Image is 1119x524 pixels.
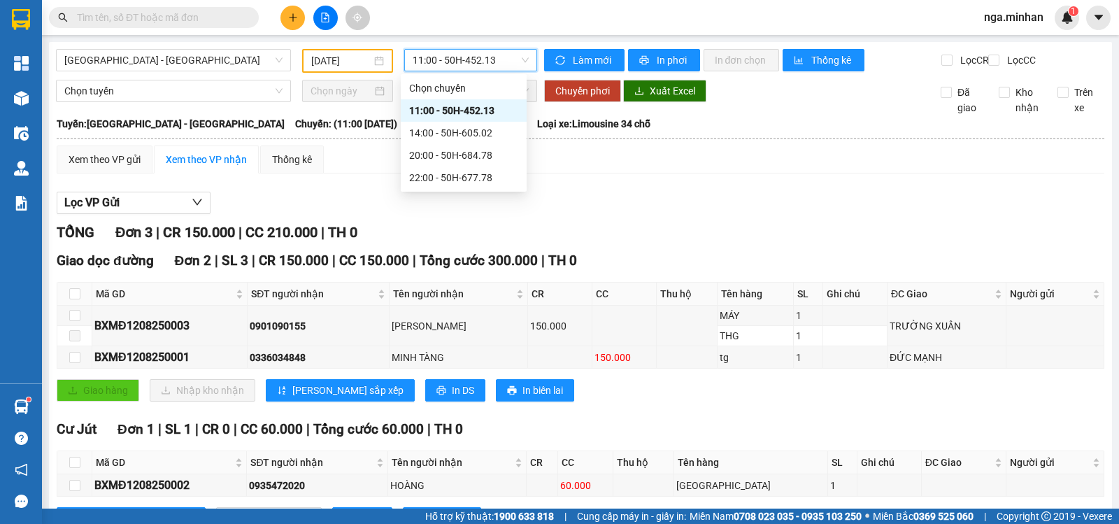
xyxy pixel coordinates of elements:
[436,385,446,397] span: printer
[420,253,538,269] span: Tổng cước 300.000
[796,350,820,365] div: 1
[313,421,424,437] span: Tổng cước 60.000
[69,152,141,167] div: Xem theo VP gửi
[64,194,120,211] span: Lọc VP Gửi
[392,318,525,334] div: [PERSON_NAME]
[1071,6,1076,16] span: 1
[528,283,592,306] th: CR
[247,474,388,497] td: 0935472020
[548,253,577,269] span: TH 0
[57,421,97,437] span: Cư Jút
[913,511,974,522] strong: 0369 525 060
[857,451,922,474] th: Ghi chú
[14,91,29,106] img: warehouse-icon
[639,55,651,66] span: printer
[57,192,211,214] button: Lọc VP Gửi
[425,379,485,402] button: printerIn DS
[408,116,487,132] span: Số xe: 50H-452.13
[560,478,611,493] div: 60.000
[156,224,159,241] span: |
[57,224,94,241] span: TỔNG
[64,80,283,101] span: Chọn tuyến
[272,152,312,167] div: Thống kê
[27,397,31,402] sup: 1
[1092,11,1105,24] span: caret-down
[830,478,855,493] div: 1
[390,306,528,346] td: C KIM
[248,306,390,346] td: 0901090155
[955,52,991,68] span: Lọc CR
[704,49,780,71] button: In đơn chọn
[339,253,409,269] span: CC 150.000
[592,283,657,306] th: CC
[873,509,974,524] span: Miền Bắc
[234,421,237,437] span: |
[259,253,329,269] span: CR 150.000
[288,13,298,22] span: plus
[311,83,373,99] input: Chọn ngày
[734,511,862,522] strong: 0708 023 035 - 0935 103 250
[57,253,154,269] span: Giao dọc đường
[544,49,625,71] button: syncLàm mới
[718,283,794,306] th: Tên hàng
[573,52,613,68] span: Làm mới
[452,383,474,398] span: In DS
[811,52,853,68] span: Thống kê
[313,6,338,30] button: file-add
[496,379,574,402] button: printerIn biên lai
[332,253,336,269] span: |
[984,509,986,524] span: |
[150,379,255,402] button: downloadNhập kho nhận
[1010,455,1090,470] span: Người gửi
[280,6,305,30] button: plus
[277,385,287,397] span: sort-ascending
[15,432,28,445] span: question-circle
[973,8,1055,26] span: nga.minhan
[249,478,385,493] div: 0935472020
[14,126,29,141] img: warehouse-icon
[14,161,29,176] img: warehouse-icon
[392,350,525,365] div: MINH TÀNG
[250,350,387,365] div: 0336034848
[1010,85,1046,115] span: Kho nhận
[865,514,869,519] span: ⚪️
[564,509,566,524] span: |
[541,253,545,269] span: |
[890,318,1004,334] div: TRƯỜNG XUÂN
[352,13,362,22] span: aim
[783,49,864,71] button: bar-chartThống kê
[1041,511,1051,521] span: copyright
[823,283,888,306] th: Ghi chú
[690,509,862,524] span: Miền Nam
[828,451,857,474] th: SL
[14,196,29,211] img: solution-icon
[92,346,248,369] td: BXMĐ1208250001
[388,474,526,497] td: HOÀNG
[166,152,247,167] div: Xem theo VP nhận
[222,253,248,269] span: SL 3
[1069,6,1078,16] sup: 1
[14,399,29,414] img: warehouse-icon
[57,118,285,129] b: Tuyến: [GEOGRAPHIC_DATA] - [GEOGRAPHIC_DATA]
[306,421,310,437] span: |
[1061,11,1074,24] img: icon-new-feature
[390,346,528,369] td: MINH TÀNG
[96,455,232,470] span: Mã GD
[413,80,528,101] span: Chọn chuyến
[15,463,28,476] span: notification
[252,253,255,269] span: |
[720,308,791,323] div: MÁY
[238,224,242,241] span: |
[202,421,230,437] span: CR 0
[657,283,718,306] th: Thu hộ
[891,286,992,302] span: ĐC Giao
[266,379,415,402] button: sort-ascending[PERSON_NAME] sắp xếp
[77,10,242,25] input: Tìm tên, số ĐT hoặc mã đơn
[720,328,791,344] div: THG
[295,116,397,132] span: Chuyến: (11:00 [DATE])
[195,421,199,437] span: |
[1002,52,1038,68] span: Lọc CC
[494,511,554,522] strong: 1900 633 818
[925,455,992,470] span: ĐC Giao
[558,451,613,474] th: CC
